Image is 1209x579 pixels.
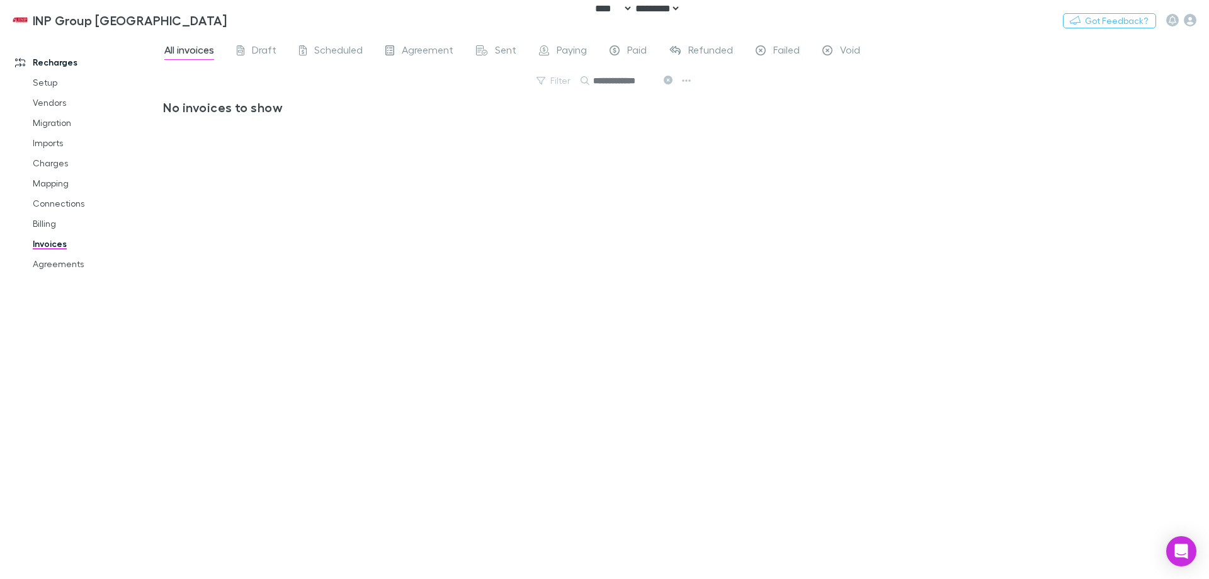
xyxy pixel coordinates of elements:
[495,43,516,60] span: Sent
[20,72,170,93] a: Setup
[163,100,685,115] h3: No invoices to show
[252,43,276,60] span: Draft
[5,5,234,35] a: INP Group [GEOGRAPHIC_DATA]
[13,13,28,28] img: INP Group Sydney's Logo
[557,43,587,60] span: Paying
[1166,536,1196,566] div: Open Intercom Messenger
[20,234,170,254] a: Invoices
[20,214,170,234] a: Billing
[530,73,578,88] button: Filter
[402,43,453,60] span: Agreement
[627,43,647,60] span: Paid
[773,43,800,60] span: Failed
[1063,13,1156,28] button: Got Feedback?
[20,193,170,214] a: Connections
[20,93,170,113] a: Vendors
[20,254,170,274] a: Agreements
[164,43,214,60] span: All invoices
[20,153,170,173] a: Charges
[20,113,170,133] a: Migration
[3,52,170,72] a: Recharges
[20,173,170,193] a: Mapping
[840,43,860,60] span: Void
[314,43,363,60] span: Scheduled
[688,43,733,60] span: Refunded
[33,13,227,28] h3: INP Group [GEOGRAPHIC_DATA]
[20,133,170,153] a: Imports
